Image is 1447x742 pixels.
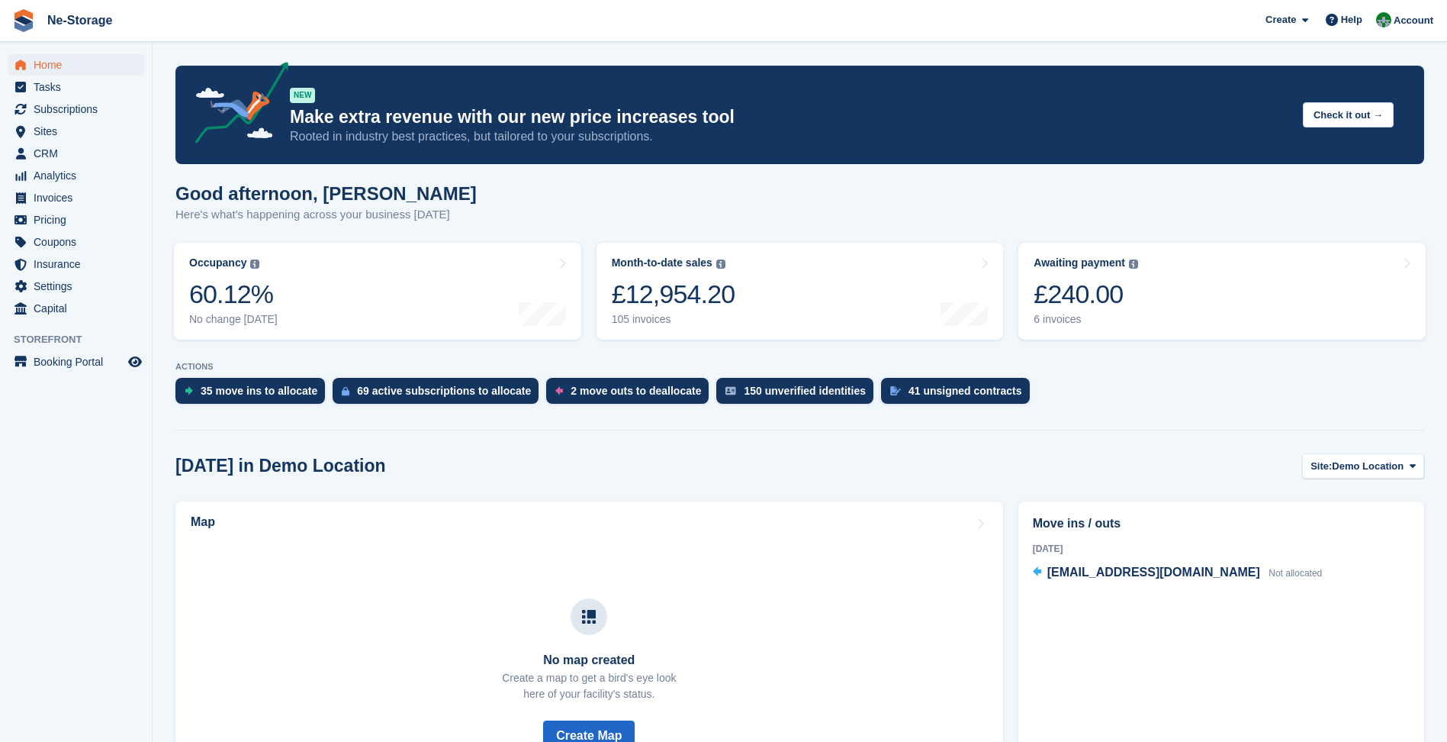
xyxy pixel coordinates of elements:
[34,76,125,98] span: Tasks
[1332,459,1404,474] span: Demo Location
[1303,102,1394,127] button: Check it out →
[8,165,144,186] a: menu
[8,98,144,120] a: menu
[571,385,701,397] div: 2 move outs to deallocate
[189,279,278,310] div: 60.12%
[1310,459,1332,474] span: Site:
[612,313,735,326] div: 105 invoices
[34,165,125,186] span: Analytics
[34,298,125,319] span: Capital
[342,386,349,396] img: active_subscription_to_allocate_icon-d502201f5373d7db506a760aba3b589e785aa758c864c3986d89f69b8ff3...
[175,183,477,204] h1: Good afternoon, [PERSON_NAME]
[8,209,144,231] a: menu
[1394,13,1433,28] span: Account
[126,353,144,371] a: Preview store
[1034,313,1138,326] div: 6 invoices
[881,378,1037,411] a: 41 unsigned contracts
[725,386,736,395] img: verify_identity-adf6edd0f0f0b5bbfe63781bf79b02c33cf7c696d77639b501bdc392416b5a36.svg
[182,62,289,149] img: price-adjustments-announcement-icon-8257ccfd72463d97f412b2fc003d46551f7dbcb40ab6d574587a9cd5c0d94...
[34,231,125,253] span: Coupons
[290,106,1291,128] p: Make extra revenue with our new price increases tool
[34,121,125,142] span: Sites
[1269,568,1322,579] span: Not allocated
[1265,12,1296,27] span: Create
[34,98,125,120] span: Subscriptions
[189,313,278,326] div: No change [DATE]
[546,378,716,411] a: 2 move outs to deallocate
[8,143,144,164] a: menu
[34,209,125,231] span: Pricing
[8,253,144,275] a: menu
[250,260,259,269] img: icon-info-grey-7440780725fd019a000dd9b08b2336e03edf1995a4989e88bcd33f0948082b44.svg
[8,298,144,319] a: menu
[290,88,315,103] div: NEW
[8,231,144,253] a: menu
[502,653,676,667] h3: No map created
[8,121,144,142] a: menu
[175,378,333,411] a: 35 move ins to allocate
[1034,279,1138,310] div: £240.00
[14,332,152,347] span: Storefront
[1034,256,1125,269] div: Awaiting payment
[890,386,901,395] img: contract_signature_icon-13c848040528278c33f63329250d36e43548de30e8caae1d1a13099fd9432cc5.svg
[41,8,118,33] a: Ne-Storage
[201,385,317,397] div: 35 move ins to allocate
[34,143,125,164] span: CRM
[555,386,563,395] img: move_outs_to_deallocate_icon-f764333ba52eb49d3ac5e1228854f67142a1ed5810a6f6cc68b1a99e826820c5.svg
[8,187,144,208] a: menu
[1302,453,1424,479] button: Site: Demo Location
[744,385,866,397] div: 150 unverified identities
[716,260,725,269] img: icon-info-grey-7440780725fd019a000dd9b08b2336e03edf1995a4989e88bcd33f0948082b44.svg
[1341,12,1362,27] span: Help
[175,456,386,476] h2: [DATE] in Demo Location
[1033,542,1410,556] div: [DATE]
[1033,515,1410,533] h2: Move ins / outs
[908,385,1022,397] div: 41 unsigned contracts
[612,256,712,269] div: Month-to-date sales
[716,378,881,411] a: 150 unverified identities
[290,128,1291,145] p: Rooted in industry best practices, but tailored to your subscriptions.
[185,386,193,395] img: move_ins_to_allocate_icon-fdf77a2bb77ea45bf5b3d319d69a93e2d87916cf1d5bf7949dd705db3b84f3ca.svg
[1129,260,1138,269] img: icon-info-grey-7440780725fd019a000dd9b08b2336e03edf1995a4989e88bcd33f0948082b44.svg
[12,9,35,32] img: stora-icon-8386f47178a22dfd0bd8f6a31ec36ba5ce8667c1dd55bd0f319d3a0aa187defe.svg
[8,276,144,297] a: menu
[1033,563,1323,583] a: [EMAIL_ADDRESS][DOMAIN_NAME] Not allocated
[1376,12,1391,27] img: Charlotte Nesbitt
[596,243,1004,340] a: Month-to-date sales £12,954.20 105 invoices
[34,253,125,275] span: Insurance
[175,206,477,224] p: Here's what's happening across your business [DATE]
[1018,243,1426,340] a: Awaiting payment £240.00 6 invoices
[191,515,215,529] h2: Map
[8,54,144,76] a: menu
[34,187,125,208] span: Invoices
[8,76,144,98] a: menu
[34,276,125,297] span: Settings
[8,351,144,373] a: menu
[333,378,546,411] a: 69 active subscriptions to allocate
[1047,566,1260,579] span: [EMAIL_ADDRESS][DOMAIN_NAME]
[189,256,246,269] div: Occupancy
[34,54,125,76] span: Home
[582,610,596,624] img: map-icn-33ee37083ee616e46c38cad1a60f524a97daa1e2b2c8c0bc3eb3415660979fc1.svg
[502,670,676,702] p: Create a map to get a bird's eye look here of your facility's status.
[174,243,581,340] a: Occupancy 60.12% No change [DATE]
[34,351,125,373] span: Booking Portal
[175,362,1424,372] p: ACTIONS
[357,385,531,397] div: 69 active subscriptions to allocate
[612,279,735,310] div: £12,954.20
